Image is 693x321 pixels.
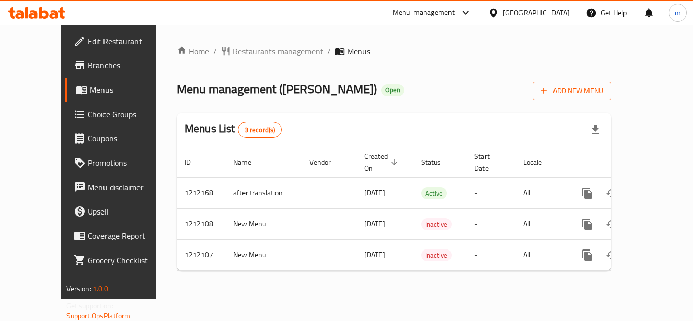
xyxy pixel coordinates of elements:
[177,45,209,57] a: Home
[364,217,385,230] span: [DATE]
[88,35,169,47] span: Edit Restaurant
[421,188,447,199] span: Active
[327,45,331,57] li: /
[600,243,624,267] button: Change Status
[177,239,225,270] td: 1212107
[575,181,600,205] button: more
[65,151,177,175] a: Promotions
[93,282,109,295] span: 1.0.0
[364,248,385,261] span: [DATE]
[65,29,177,53] a: Edit Restaurant
[177,147,681,271] table: enhanced table
[65,248,177,272] a: Grocery Checklist
[515,177,567,208] td: All
[177,78,377,100] span: Menu management ( [PERSON_NAME] )
[466,208,515,239] td: -
[515,208,567,239] td: All
[523,156,555,168] span: Locale
[88,157,169,169] span: Promotions
[381,84,404,96] div: Open
[221,45,323,57] a: Restaurants management
[88,108,169,120] span: Choice Groups
[541,85,603,97] span: Add New Menu
[567,147,681,178] th: Actions
[65,224,177,248] a: Coverage Report
[66,282,91,295] span: Version:
[65,175,177,199] a: Menu disclaimer
[466,177,515,208] td: -
[88,132,169,145] span: Coupons
[421,219,452,230] span: Inactive
[65,53,177,78] a: Branches
[88,254,169,266] span: Grocery Checklist
[421,156,454,168] span: Status
[474,150,503,174] span: Start Date
[88,181,169,193] span: Menu disclaimer
[65,199,177,224] a: Upsell
[225,239,301,270] td: New Menu
[177,208,225,239] td: 1212108
[185,156,204,168] span: ID
[515,239,567,270] td: All
[364,150,401,174] span: Created On
[583,118,607,142] div: Export file
[600,181,624,205] button: Change Status
[503,7,570,18] div: [GEOGRAPHIC_DATA]
[575,212,600,236] button: more
[185,121,282,138] h2: Menus List
[177,177,225,208] td: 1212168
[309,156,344,168] span: Vendor
[90,84,169,96] span: Menus
[364,186,385,199] span: [DATE]
[233,156,264,168] span: Name
[600,212,624,236] button: Change Status
[88,205,169,218] span: Upsell
[225,177,301,208] td: after translation
[421,187,447,199] div: Active
[225,208,301,239] td: New Menu
[177,45,611,57] nav: breadcrumb
[347,45,370,57] span: Menus
[66,299,113,312] span: Get support on:
[88,230,169,242] span: Coverage Report
[421,218,452,230] div: Inactive
[88,59,169,72] span: Branches
[533,82,611,100] button: Add New Menu
[213,45,217,57] li: /
[65,78,177,102] a: Menus
[575,243,600,267] button: more
[381,86,404,94] span: Open
[233,45,323,57] span: Restaurants management
[65,102,177,126] a: Choice Groups
[238,122,282,138] div: Total records count
[238,125,282,135] span: 3 record(s)
[393,7,455,19] div: Menu-management
[421,249,452,261] span: Inactive
[65,126,177,151] a: Coupons
[675,7,681,18] span: m
[421,249,452,261] div: Inactive
[466,239,515,270] td: -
